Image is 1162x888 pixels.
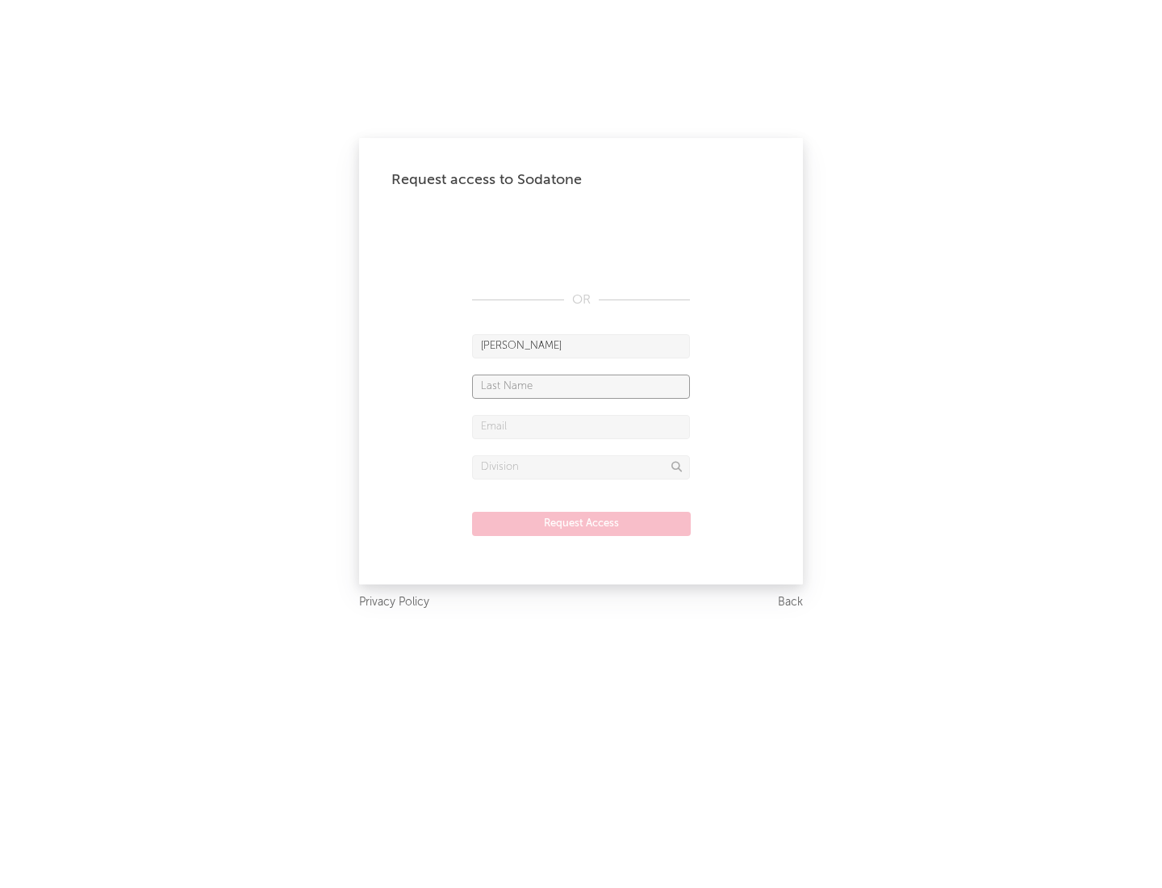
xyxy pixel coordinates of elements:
button: Request Access [472,512,691,536]
div: OR [472,291,690,310]
input: Email [472,415,690,439]
a: Back [778,593,803,613]
div: Request access to Sodatone [391,170,771,190]
input: First Name [472,334,690,358]
input: Division [472,455,690,480]
input: Last Name [472,375,690,399]
a: Privacy Policy [359,593,429,613]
